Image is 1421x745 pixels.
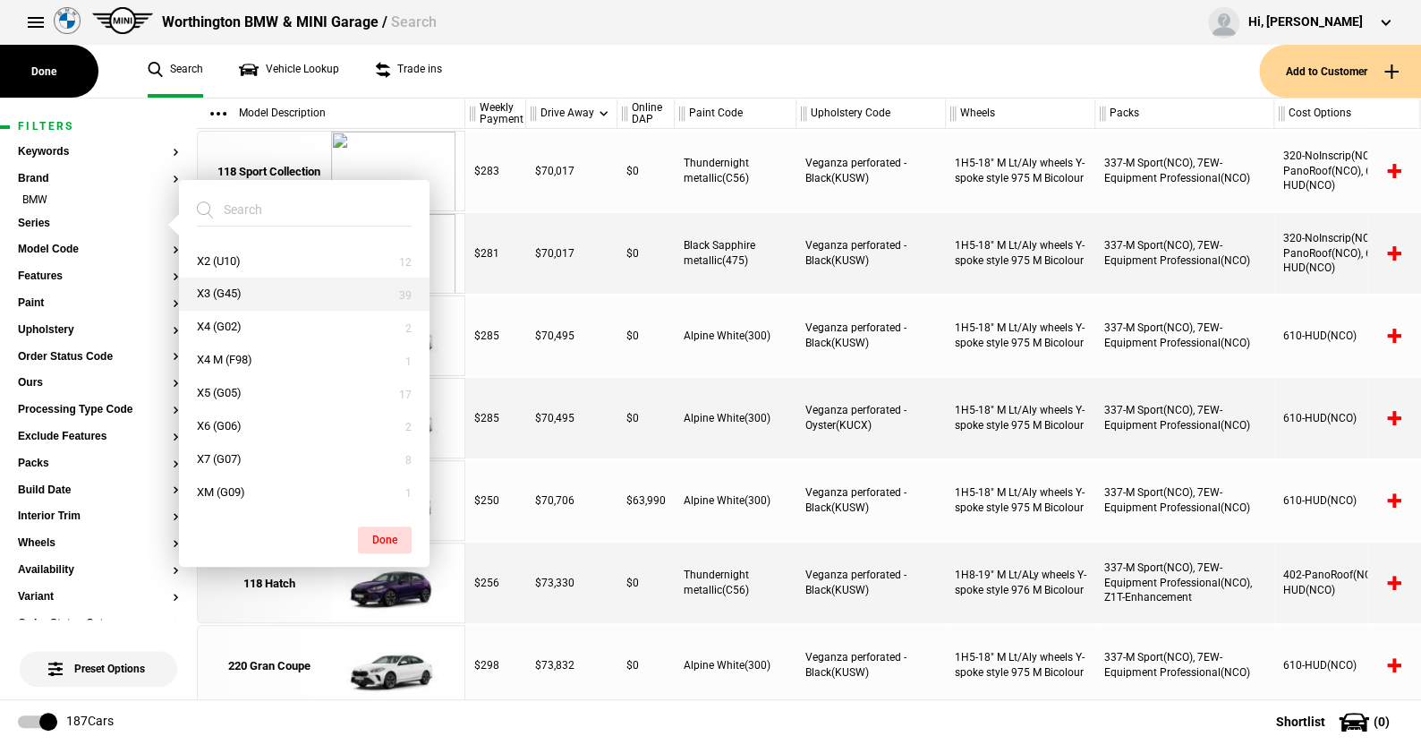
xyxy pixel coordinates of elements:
[207,132,331,212] a: 118 Sport Collection
[1274,131,1420,211] div: 320-NoInscrip(NCO), 402-PanoRoof(NCO), 610-HUD(NCO)
[1095,131,1274,211] div: 337-M Sport(NCO), 7EW-Equipment Professional(NCO)
[18,564,179,577] button: Availability
[675,460,796,541] div: Alpine White(300)
[18,173,179,218] section: BrandBMW
[54,7,81,34] img: bmw.png
[179,311,430,344] button: X4 (G02)
[197,193,390,226] input: Search
[796,295,946,376] div: Veganza perforated - Black(KUSW)
[239,45,339,98] a: Vehicle Lookup
[617,543,675,623] div: $0
[796,378,946,458] div: Veganza perforated - Oyster(KUCX)
[148,45,203,98] a: Search
[207,626,331,706] a: 220 Gran Coupe
[18,484,179,497] button: Build Date
[946,213,1095,294] div: 1H5-18" M Lt/Aly wheels Y-spoke style 975 M Bicolour
[18,404,179,416] button: Processing Type Code
[18,173,179,185] button: Brand
[465,378,526,458] div: $285
[179,377,430,410] button: X5 (G05)
[1095,378,1274,458] div: 337-M Sport(NCO), 7EW-Equipment Professional(NCO)
[18,510,179,537] section: Interior Trim
[18,218,179,230] button: Series
[18,270,179,283] button: Features
[331,132,455,212] img: cosySec
[18,244,179,270] section: Model Code
[18,458,179,470] button: Packs
[18,351,179,364] button: Order Status Code
[675,213,796,294] div: Black Sapphire metallic(475)
[18,270,179,297] section: Features
[465,131,526,211] div: $283
[1095,98,1273,129] div: Packs
[796,625,946,706] div: Veganza perforated - Black(KUSW)
[617,213,675,294] div: $0
[18,244,179,256] button: Model Code
[375,45,442,98] a: Trade ins
[617,295,675,376] div: $0
[390,13,436,30] span: Search
[179,476,430,510] button: XM (G09)
[18,324,179,351] section: Upholstery
[796,213,946,294] div: Veganza perforated - Black(KUSW)
[526,213,617,294] div: $70,017
[18,484,179,511] section: Build Date
[1274,543,1420,623] div: 402-PanoRoof(NCO), 610-HUD(NCO)
[1248,13,1363,31] div: Hi, [PERSON_NAME]
[796,543,946,623] div: Veganza perforated - Black(KUSW)
[675,295,796,376] div: Alpine White(300)
[18,377,179,404] section: Ours
[197,98,464,129] div: Model Description
[18,193,179,210] li: BMW
[1274,625,1420,706] div: 610-HUD(NCO)
[18,351,179,378] section: Order Status Code
[18,431,179,443] button: Exclude Features
[92,7,153,34] img: mini.png
[18,146,179,158] button: Keywords
[526,131,617,211] div: $70,017
[617,131,675,211] div: $0
[179,410,430,443] button: X6 (G06)
[946,131,1095,211] div: 1H5-18" M Lt/Aly wheels Y-spoke style 975 M Bicolour
[526,295,617,376] div: $70,495
[675,543,796,623] div: Thundernight metallic(C56)
[946,98,1094,129] div: Wheels
[18,121,179,133] h1: Filters
[331,626,455,706] img: cosySec
[796,98,945,129] div: Upholstery Code
[179,344,430,377] button: X4 M (F98)
[18,591,179,604] button: Variant
[465,213,526,294] div: $281
[675,625,796,706] div: Alpine White(300)
[18,458,179,484] section: Packs
[1259,45,1421,98] button: Add to Customer
[465,543,526,623] div: $256
[18,618,179,630] button: Order Status Category
[18,564,179,591] section: Availability
[675,378,796,458] div: Alpine White(300)
[179,245,430,278] button: X2 (U10)
[18,218,179,244] section: Series
[1095,295,1274,376] div: 337-M Sport(NCO), 7EW-Equipment Professional(NCO)
[331,544,455,624] img: cosySec
[217,164,320,180] div: 118 Sport Collection
[358,527,412,553] button: Done
[18,510,179,523] button: Interior Trim
[179,443,430,476] button: X7 (G07)
[52,640,145,675] span: Preset Options
[18,431,179,458] section: Exclude Features
[243,576,295,592] div: 118 Hatch
[946,543,1095,623] div: 1H8-19" M Lt/ALy wheels Y-spoke style 976 M Bicolour
[162,13,436,32] div: Worthington BMW & MINI Garage /
[465,295,526,376] div: $285
[1274,378,1420,458] div: 610-HUD(NCO)
[228,658,311,674] div: 220 Gran Coupe
[18,377,179,390] button: Ours
[617,460,675,541] div: $63,990
[526,98,617,129] div: Drive Away
[946,625,1095,706] div: 1H5-18" M Lt/Aly wheels Y-spoke style 975 M Bicolour
[946,378,1095,458] div: 1H5-18" M Lt/Aly wheels Y-spoke style 975 M Bicolour
[18,537,179,564] section: Wheels
[675,98,796,129] div: Paint Code
[675,131,796,211] div: Thundernight metallic(C56)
